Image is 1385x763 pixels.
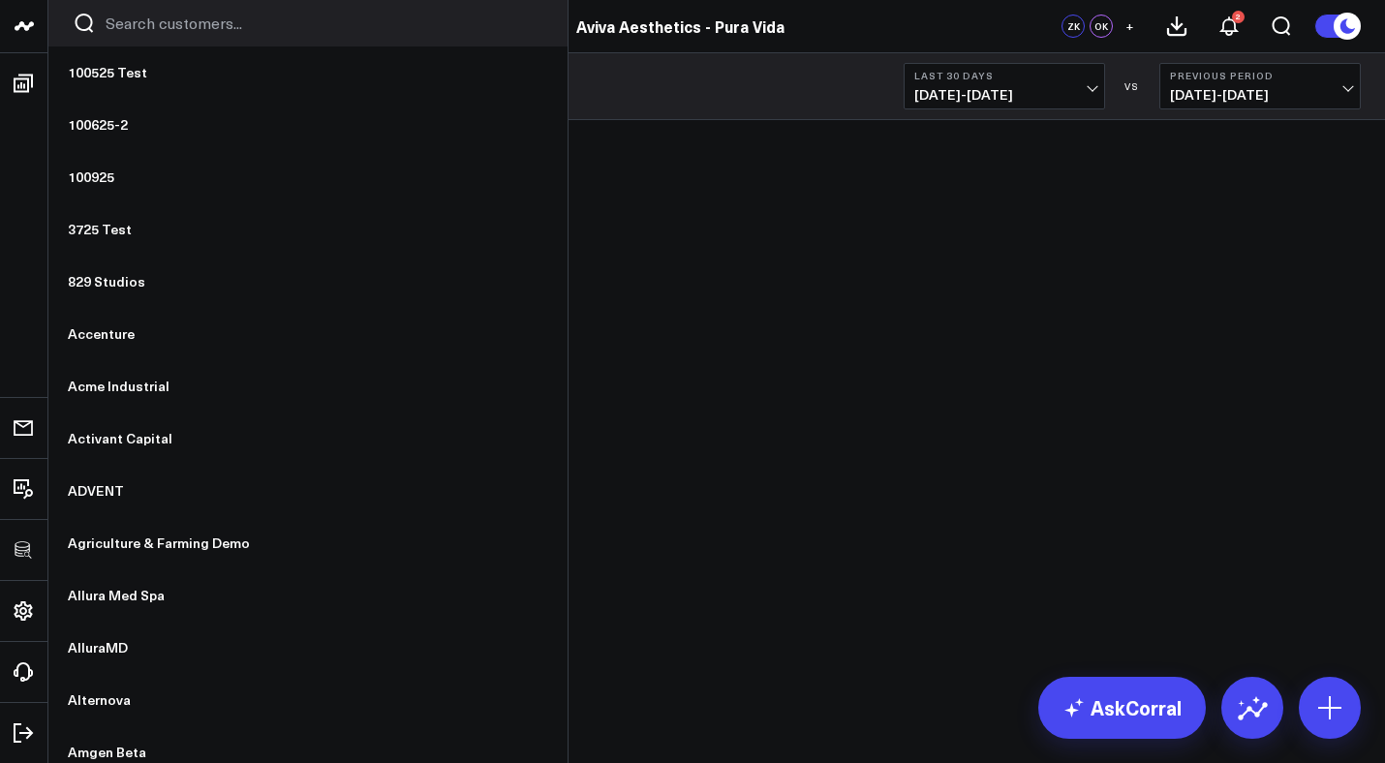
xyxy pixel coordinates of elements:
[1125,19,1134,33] span: +
[1038,677,1206,739] a: AskCorral
[48,203,568,256] a: 3725 Test
[1170,87,1350,103] span: [DATE] - [DATE]
[914,87,1094,103] span: [DATE] - [DATE]
[1118,15,1141,38] button: +
[1170,70,1350,81] b: Previous Period
[48,360,568,412] a: Acme Industrial
[106,13,543,34] input: Search customers input
[48,674,568,726] a: Alternova
[48,308,568,360] a: Accenture
[48,99,568,151] a: 100625-2
[48,46,568,99] a: 100525 Test
[48,256,568,308] a: 829 Studios
[73,12,96,35] button: Search customers button
[1115,80,1150,92] div: VS
[1090,15,1113,38] div: OK
[48,151,568,203] a: 100925
[1159,63,1361,109] button: Previous Period[DATE]-[DATE]
[48,465,568,517] a: ADVENT
[48,517,568,569] a: Agriculture & Farming Demo
[48,569,568,622] a: Allura Med Spa
[48,622,568,674] a: AlluraMD
[914,70,1094,81] b: Last 30 Days
[576,15,785,37] a: Aviva Aesthetics - Pura Vida
[1062,15,1085,38] div: ZK
[904,63,1105,109] button: Last 30 Days[DATE]-[DATE]
[48,412,568,465] a: Activant Capital
[1232,11,1245,23] div: 2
